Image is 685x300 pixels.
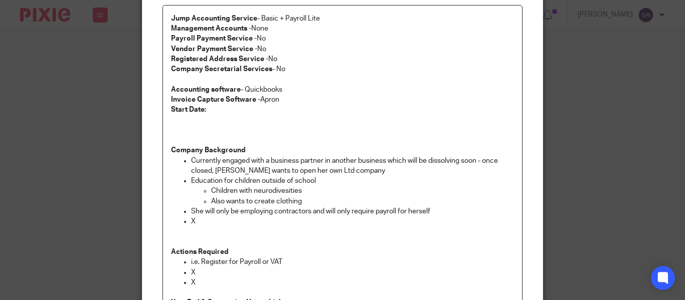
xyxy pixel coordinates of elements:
[191,257,514,267] p: i.e. Register for Payroll or VAT
[211,186,514,196] p: Children with neurodivesities
[171,248,229,255] strong: Actions Required
[171,24,514,34] p: None
[191,156,514,176] p: Currently engaged with a business partner in another business which will be dissolving soon - onc...
[171,46,257,53] strong: Vendor Payment Service -
[171,106,206,113] strong: Start Date:
[171,147,246,154] strong: Company Background
[171,25,251,32] strong: Management Accounts -
[171,56,268,63] strong: Registered Address Service -
[191,206,514,216] p: She will only be employing contractors and will only require payroll for herself
[171,35,257,42] strong: Payroll Payment Service -
[171,66,272,73] strong: Company Secretarial Services
[171,96,260,103] strong: Invoice Capture Software -
[171,34,514,44] p: No
[171,54,514,64] p: No
[171,86,241,93] strong: Accounting software
[171,95,514,105] p: Apron
[191,267,514,277] p: X
[171,15,257,22] strong: Jump Accounting Service
[171,64,514,74] p: - No
[211,196,514,206] p: Also wants to create clothing
[171,44,514,54] p: No
[171,85,514,95] p: - Quickbooks
[171,14,514,24] p: - Basic + Payroll Lite
[191,176,514,186] p: Education for children outside of school
[191,216,514,226] p: X
[191,277,514,287] p: X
